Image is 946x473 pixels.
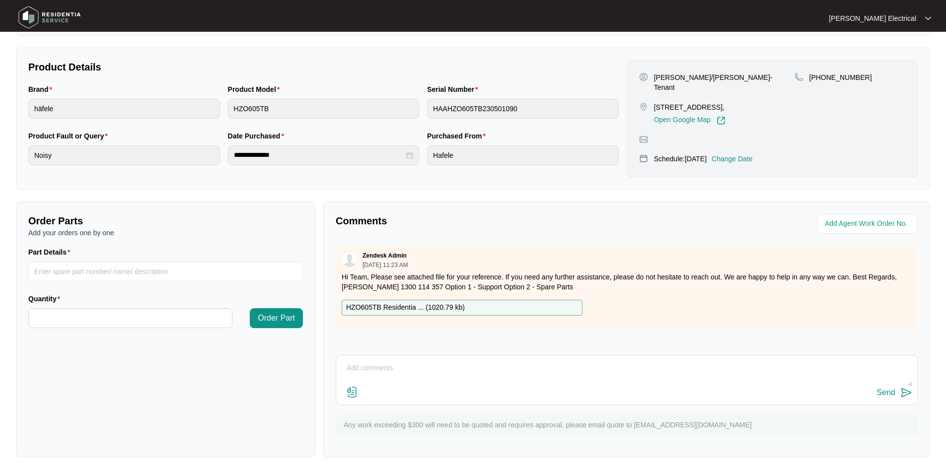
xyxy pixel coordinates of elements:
[639,135,648,144] img: map-pin
[654,102,726,112] p: [STREET_ADDRESS],
[427,145,619,165] input: Purchased From
[342,272,912,292] p: Hi Team, Please see attached file for your reference. If you need any further assistance, please ...
[28,99,220,119] input: Brand
[639,72,648,81] img: user-pin
[28,247,74,257] label: Part Details
[28,294,64,304] label: Quantity
[639,102,648,111] img: map-pin
[346,386,358,398] img: file-attachment-doc.svg
[342,252,357,267] img: user.svg
[427,84,482,94] label: Serial Number
[258,312,295,324] span: Order Part
[344,420,913,430] p: Any work exceeding $300 will need to be quoted and requires approval, please email quote to [EMAI...
[234,150,405,160] input: Date Purchased
[925,16,931,21] img: dropdown arrow
[28,262,303,281] input: Part Details
[654,116,726,125] a: Open Google Map
[829,13,916,23] p: [PERSON_NAME] Electrical
[717,116,726,125] img: Link-External
[654,72,795,92] p: [PERSON_NAME]/[PERSON_NAME]- Tenant
[250,308,303,328] button: Order Part
[228,131,288,141] label: Date Purchased
[15,2,84,32] img: residentia service logo
[639,154,648,163] img: map-pin
[712,154,753,164] p: Change Date
[809,72,872,82] p: [PHONE_NUMBER]
[427,99,619,119] input: Serial Number
[228,84,284,94] label: Product Model
[900,387,912,399] img: send-icon.svg
[363,262,408,268] p: [DATE] 11:23 AM
[28,131,112,141] label: Product Fault or Query
[363,252,407,260] p: Zendesk Admin
[28,145,220,165] input: Product Fault or Query
[28,214,303,228] p: Order Parts
[336,214,620,228] p: Comments
[825,218,912,230] input: Add Agent Work Order No.
[877,386,912,400] button: Send
[28,60,619,74] p: Product Details
[29,309,232,328] input: Quantity
[427,131,490,141] label: Purchased From
[654,154,707,164] p: Schedule: [DATE]
[28,228,303,238] p: Add your orders one by one
[28,84,56,94] label: Brand
[795,72,803,81] img: map-pin
[228,99,420,119] input: Product Model
[346,302,465,313] p: HZO605TB Residentia ... ( 1020.79 kb )
[877,388,895,397] div: Send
